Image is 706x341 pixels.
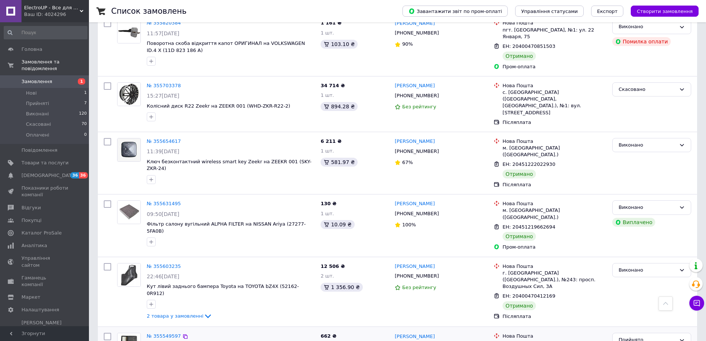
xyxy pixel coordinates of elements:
span: Скасовані [26,121,51,128]
span: Прийняті [26,100,49,107]
img: Фото товару [117,201,140,224]
span: 1 шт. [321,211,334,216]
span: 120 [79,111,87,117]
span: Аналітика [21,242,47,249]
a: Ключ безконтактний wireless smart key Zeekr на ZEEKR 001 (SKY-ZKR-24) [147,159,311,171]
div: [PHONE_NUMBER] [393,147,440,156]
div: Скасовано [619,86,676,94]
a: Колісний диск R22 Zeekr на ZEEKR 001 (WHD-ZKR-R22-2) [147,103,290,109]
div: Нова Пошта [503,20,606,26]
div: Нова Пошта [503,82,606,89]
span: Повідомлення [21,147,57,154]
span: Гаманець компанії [21,275,69,288]
span: 34 714 ₴ [321,83,345,88]
span: Каталог ProSale [21,230,62,236]
div: г. [GEOGRAPHIC_DATA] ([GEOGRAPHIC_DATA].), №243: просп. Воздушных Сил, 3А [503,270,606,290]
div: м. [GEOGRAPHIC_DATA] ([GEOGRAPHIC_DATA].) [503,207,606,220]
a: Фото товару [117,263,141,287]
span: ЕН: 20451222022930 [503,161,555,167]
div: [PHONE_NUMBER] [393,271,440,281]
a: 2 товара у замовленні [147,313,212,319]
span: 22:46[DATE] [147,273,179,279]
a: [PERSON_NAME] [395,138,435,145]
a: Поворотна скоба відкриття капот ОРИГИНАЛ на VOLKSWAGEN ID.4 X (11D 823 186 A) [147,40,305,53]
span: 1 шт. [321,148,334,154]
span: 2 шт. [321,273,334,279]
a: Кут лівий заднього бампера Toyota на TOYOTA bZ4X (52162-0R912) [147,283,299,296]
span: Завантажити звіт по пром-оплаті [408,8,502,14]
button: Завантажити звіт по пром-оплаті [402,6,508,17]
span: Покупці [21,217,42,224]
a: [PERSON_NAME] [395,263,435,270]
span: 1 шт. [321,30,334,36]
span: Управління статусами [521,9,578,14]
button: Створити замовлення [631,6,699,17]
div: Пром-оплата [503,244,606,250]
span: Показники роботи компанії [21,185,69,198]
img: Фото товару [117,83,140,106]
span: Без рейтингу [402,104,436,109]
span: 12 506 ₴ [321,263,345,269]
span: Налаштування [21,306,59,313]
div: Нова Пошта [503,200,606,207]
a: [PERSON_NAME] [395,82,435,89]
span: 11:57[DATE] [147,30,179,36]
span: 1 [84,90,87,96]
span: 2 товара у замовленні [147,313,203,319]
span: 70 [82,121,87,128]
img: Фото товару [117,138,140,161]
div: с. [GEOGRAPHIC_DATA] ([GEOGRAPHIC_DATA], [GEOGRAPHIC_DATA].), №1: вул. [STREET_ADDRESS] [503,89,606,116]
button: Експорт [591,6,624,17]
span: Маркет [21,294,40,301]
a: [PERSON_NAME] [395,333,435,340]
span: 67% [402,160,413,165]
span: Оплачені [26,132,49,138]
a: [PERSON_NAME] [395,200,435,207]
div: Нова Пошта [503,138,606,145]
span: [PERSON_NAME] та рахунки [21,319,69,340]
button: Управління статусами [515,6,584,17]
a: № 355631495 [147,201,181,206]
a: Фото товару [117,138,141,162]
div: Нова Пошта [503,263,606,270]
span: Виконані [26,111,49,117]
div: Ваш ID: 4024296 [24,11,89,18]
div: 10.09 ₴ [321,220,354,229]
div: Післяплата [503,181,606,188]
div: пгт. [GEOGRAPHIC_DATA], №1: ул. 22 Января, 75 [503,27,606,40]
a: № 355703378 [147,83,181,88]
div: 894.28 ₴ [321,102,358,111]
div: Післяплата [503,119,606,126]
div: [PHONE_NUMBER] [393,209,440,219]
span: Нові [26,90,37,96]
span: Управління сайтом [21,255,69,268]
div: Отримано [503,301,536,310]
div: [PHONE_NUMBER] [393,91,440,101]
div: Виконано [619,141,676,149]
span: 36 [79,172,87,178]
div: Виконано [619,266,676,274]
a: [PERSON_NAME] [395,20,435,27]
div: Отримано [503,170,536,178]
span: 15:27[DATE] [147,93,179,99]
a: Фото товару [117,82,141,106]
span: 130 ₴ [321,201,337,206]
button: Чат з покупцем [689,296,704,311]
div: Виплачено [612,218,655,227]
div: Отримано [503,52,536,60]
span: [DEMOGRAPHIC_DATA] [21,172,76,179]
span: Без рейтингу [402,285,436,290]
span: Створити замовлення [637,9,693,14]
a: Створити замовлення [623,8,699,14]
input: Пошук [4,26,87,39]
div: [PHONE_NUMBER] [393,28,440,38]
span: Відгуки [21,204,41,211]
div: Виконано [619,204,676,212]
span: 0 [84,132,87,138]
a: Фото товару [117,20,141,43]
a: Фільтр салону вугільний ALPHA FILTER на NISSAN Ariya (27277-5FA0B) [147,221,306,234]
span: ЕН: 20400470851503 [503,43,555,49]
